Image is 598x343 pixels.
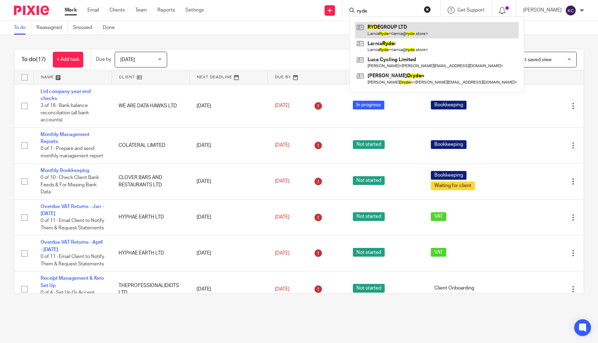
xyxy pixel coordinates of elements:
span: Not started [353,284,385,293]
span: [DATE] [275,251,290,256]
td: [DATE] [190,127,268,163]
span: Bookkeeping [431,171,467,180]
a: + Add task [53,52,83,67]
span: In progress [353,101,384,109]
a: Work [65,7,77,14]
td: THEPROFESSIONALIDIOTS LTD [112,271,190,307]
span: [DATE] [275,179,290,184]
span: Bookkeeping [431,140,467,149]
input: Search [356,8,419,15]
span: Not started [353,212,385,221]
span: VAT [431,248,446,257]
img: svg%3E [565,5,576,16]
span: Waiting for client [431,181,475,190]
span: [DATE] [120,57,135,62]
td: HYPHAE EARTH LTD [112,235,190,271]
span: Not started [353,248,385,257]
a: Reassigned [36,21,67,35]
span: [DATE] [275,143,290,148]
a: Snoozed [73,21,98,35]
a: Team [135,7,147,14]
p: Due by [96,56,111,63]
span: [DATE] [275,103,290,108]
td: HYPHAE EARTH LTD [112,199,190,235]
span: 0 of 1 · Prepare and send monthly management report [41,147,103,159]
a: Clients [109,7,125,14]
span: Client Onboarding [431,284,478,293]
span: Get Support [457,8,484,13]
a: To do [14,21,31,35]
td: [DATE] [190,271,268,307]
p: [PERSON_NAME] [523,7,562,14]
td: [DATE] [190,199,268,235]
span: 0 of 10 · Check Client Bank Feeds & For Missing Bank Data [41,175,99,194]
span: 0 of 11 · Email Client to Notify Them & Request Statements [41,219,104,231]
td: [DATE] [190,84,268,127]
span: [DATE] [275,215,290,220]
span: 3 of 16 · Bank balance reconciliation (all bank accounts) [41,103,89,122]
span: 0 of 11 · Email Client to Notify Them & Request Statements [41,254,104,266]
span: Select saved view [512,57,551,62]
td: CLOVER BARS AND RESTAURANTS LTD [112,163,190,199]
a: Reports [157,7,175,14]
span: [DATE] [275,287,290,292]
a: Monthly Management Reports [41,132,90,144]
a: Overdue VAT Returns - April - [DATE] [41,240,102,252]
h1: To do [21,56,46,63]
button: Clear [424,6,431,13]
span: Not started [353,140,385,149]
td: [DATE] [190,163,268,199]
span: Bookkeeping [431,101,467,109]
a: Overdue VAT Returns - Jan - [DATE] [41,204,104,216]
img: Pixie [14,6,49,15]
span: VAT [431,212,446,221]
a: Email [87,7,99,14]
span: (17) [36,57,46,62]
span: 0 of 4 · Set Up Or Accept Xero Account [41,290,94,302]
a: Settings [185,7,204,14]
span: Not started [353,176,385,185]
a: Receipt Management & Xero Set Up [41,276,104,288]
a: Done [103,21,120,35]
a: Monthly Bookkeeping [41,168,89,173]
a: Ltd company year end checks [41,89,91,101]
td: WE ARE DATA HAWKS LTD [112,84,190,127]
td: [DATE] [190,235,268,271]
td: COLATERAL LIMITED [112,127,190,163]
